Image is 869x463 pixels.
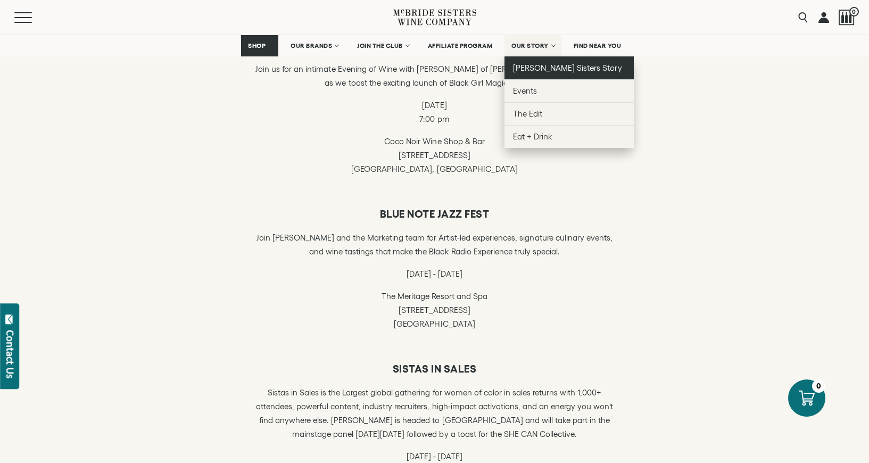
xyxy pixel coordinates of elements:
[357,42,403,49] span: JOIN THE CLUB
[251,290,618,331] p: The Meritage Resort and Spa [STREET_ADDRESS] [GEOGRAPHIC_DATA]
[504,35,561,56] a: OUR STORY
[251,267,618,281] p: [DATE] - [DATE]
[504,125,634,148] a: Eat + Drink
[511,42,549,49] span: OUR STORY
[14,12,53,23] button: Mobile Menu Trigger
[284,35,345,56] a: OUR BRANDS
[513,86,537,95] span: Events
[567,35,628,56] a: FIND NEAR YOU
[291,42,332,49] span: OUR BRANDS
[504,102,634,125] a: The Edit
[241,35,278,56] a: SHOP
[251,231,618,259] p: Join [PERSON_NAME] and the Marketing team for Artist-led experiences, signature culinary events, ...
[428,42,493,49] span: AFFILIATE PROGRAM
[421,35,500,56] a: AFFILIATE PROGRAM
[812,379,825,393] div: 0
[5,330,15,378] div: Contact Us
[251,386,618,441] p: Sistas in Sales is the Largest global gathering for women of color in sales returns with 1,000+ a...
[248,42,266,49] span: SHOP
[574,42,622,49] span: FIND NEAR YOU
[251,362,618,375] h6: Sistas in Sales
[504,56,634,79] a: [PERSON_NAME] Sisters Story
[350,35,416,56] a: JOIN THE CLUB
[513,63,622,72] span: [PERSON_NAME] Sisters Story
[251,135,618,176] p: Coco Noir Wine Shop & Bar [STREET_ADDRESS] [GEOGRAPHIC_DATA], [GEOGRAPHIC_DATA]
[251,208,618,220] h6: Blue Note Jazz Fest
[849,7,859,16] span: 0
[251,98,618,126] p: [DATE] 7:00 pm
[513,132,552,141] span: Eat + Drink
[504,79,634,102] a: Events
[251,62,618,90] p: Join us for an intimate Evening of Wine with [PERSON_NAME] of [PERSON_NAME] Sisters Wine Co. as w...
[513,109,542,118] span: The Edit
